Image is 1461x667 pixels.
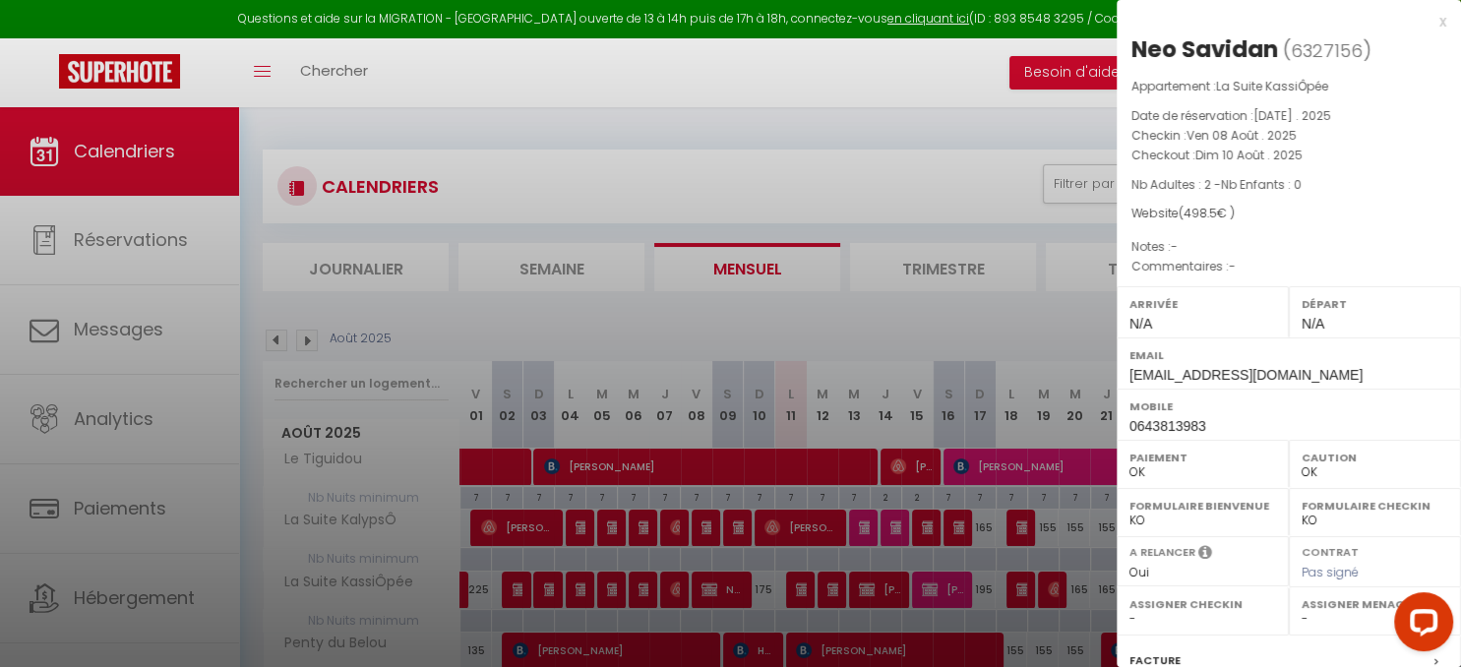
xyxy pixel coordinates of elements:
[1302,564,1359,580] span: Pas signé
[1179,205,1235,221] span: ( € )
[1129,367,1363,383] span: [EMAIL_ADDRESS][DOMAIN_NAME]
[1378,584,1461,667] iframe: LiveChat chat widget
[1129,594,1276,614] label: Assigner Checkin
[1302,544,1359,557] label: Contrat
[1198,544,1212,566] i: Sélectionner OUI si vous souhaiter envoyer les séquences de messages post-checkout
[1229,258,1236,274] span: -
[1187,127,1297,144] span: Ven 08 Août . 2025
[1129,448,1276,467] label: Paiement
[1302,316,1324,332] span: N/A
[1131,237,1446,257] p: Notes :
[1131,146,1446,165] p: Checkout :
[1131,77,1446,96] p: Appartement :
[1283,36,1371,64] span: ( )
[1129,418,1206,434] span: 0643813983
[1129,544,1195,561] label: A relancer
[1117,10,1446,33] div: x
[1131,205,1446,223] div: Website
[1129,294,1276,314] label: Arrivée
[1184,205,1217,221] span: 498.5
[1129,316,1152,332] span: N/A
[1131,33,1278,65] div: Neo Savidan
[1131,106,1446,126] p: Date de réservation :
[1302,294,1448,314] label: Départ
[1291,38,1363,63] span: 6327156
[1131,176,1302,193] span: Nb Adultes : 2 -
[1129,396,1448,416] label: Mobile
[1129,496,1276,515] label: Formulaire Bienvenue
[1171,238,1178,255] span: -
[1302,448,1448,467] label: Caution
[1221,176,1302,193] span: Nb Enfants : 0
[1253,107,1331,124] span: [DATE] . 2025
[1131,126,1446,146] p: Checkin :
[1302,594,1448,614] label: Assigner Menage
[1131,257,1446,276] p: Commentaires :
[1129,345,1448,365] label: Email
[1195,147,1303,163] span: Dim 10 Août . 2025
[1216,78,1328,94] span: La Suite KassiÔpée
[1302,496,1448,515] label: Formulaire Checkin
